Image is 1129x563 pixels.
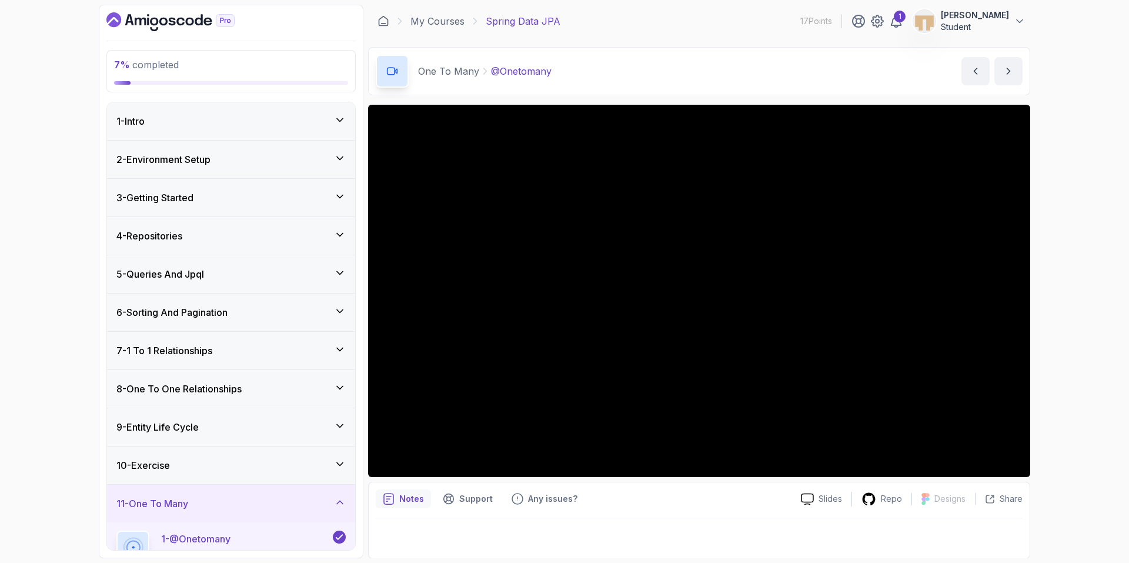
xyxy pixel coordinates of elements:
[941,9,1009,21] p: [PERSON_NAME]
[107,485,355,522] button: 11-One To Many
[399,493,424,505] p: Notes
[994,57,1023,85] button: next content
[107,255,355,293] button: 5-Queries And Jpql
[491,64,552,78] p: @Onetomany
[894,11,906,22] div: 1
[116,114,145,128] h3: 1 - Intro
[376,489,431,508] button: notes button
[116,420,199,434] h3: 9 - Entity Life Cycle
[107,217,355,255] button: 4-Repositories
[107,102,355,140] button: 1-Intro
[368,105,1030,477] iframe: 1 - @OneToMany
[116,305,228,319] h3: 6 - Sorting And Pagination
[107,408,355,446] button: 9-Entity Life Cycle
[800,15,832,27] p: 17 Points
[116,382,242,396] h3: 8 - One To One Relationships
[889,14,903,28] a: 1
[913,9,1026,33] button: user profile image[PERSON_NAME]Student
[436,489,500,508] button: Support button
[410,14,465,28] a: My Courses
[378,15,389,27] a: Dashboard
[116,458,170,472] h3: 10 - Exercise
[528,493,577,505] p: Any issues?
[116,267,204,281] h3: 5 - Queries And Jpql
[114,59,179,71] span: completed
[116,497,188,511] h3: 11 - One To Many
[961,57,990,85] button: previous content
[107,332,355,369] button: 7-1 To 1 Relationships
[116,344,212,358] h3: 7 - 1 To 1 Relationships
[116,152,211,166] h3: 2 - Environment Setup
[505,489,584,508] button: Feedback button
[881,493,902,505] p: Repo
[107,179,355,216] button: 3-Getting Started
[852,492,911,507] a: Repo
[975,493,1023,505] button: Share
[486,14,560,28] p: Spring Data JPA
[107,447,355,484] button: 10-Exercise
[116,229,182,243] h3: 4 - Repositories
[459,493,493,505] p: Support
[934,493,966,505] p: Designs
[819,493,842,505] p: Slides
[107,370,355,408] button: 8-One To One Relationships
[941,21,1009,33] p: Student
[106,12,262,31] a: Dashboard
[791,493,851,505] a: Slides
[116,191,193,205] h3: 3 - Getting Started
[114,59,130,71] span: 7 %
[1000,493,1023,505] p: Share
[107,294,355,331] button: 6-Sorting And Pagination
[107,141,355,178] button: 2-Environment Setup
[913,10,936,32] img: user profile image
[418,64,479,78] p: One To Many
[161,532,231,546] p: 1 - @Onetomany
